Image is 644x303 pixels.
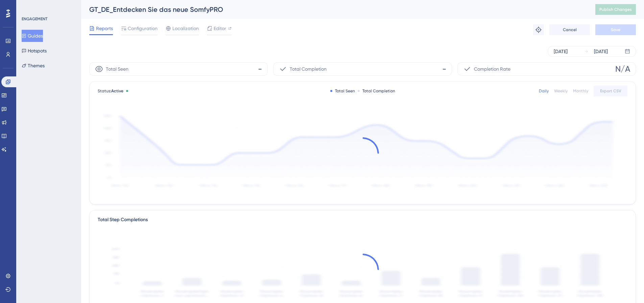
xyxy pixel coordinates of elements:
button: Guides [22,30,43,42]
span: N/A [615,64,630,74]
button: Hotspots [22,45,47,57]
button: Export CSV [594,86,627,96]
span: Completion Rate [474,65,510,73]
div: GT_DE_Entdecken Sie das neue SomfyPRO [89,5,578,14]
span: Configuration [128,24,158,32]
span: Reports [96,24,113,32]
span: Localization [172,24,199,32]
div: [DATE] [594,47,608,55]
span: - [258,64,262,74]
button: Themes [22,60,45,72]
span: Total Completion [290,65,327,73]
div: Daily [539,88,549,94]
span: Total Seen [106,65,128,73]
div: [DATE] [554,47,568,55]
div: ENGAGEMENT [22,16,47,22]
div: Total Completion [358,88,395,94]
span: Active [111,89,123,93]
button: Save [595,24,636,35]
span: Status: [98,88,123,94]
div: Weekly [554,88,568,94]
span: Editor [214,24,226,32]
button: Cancel [549,24,590,35]
span: Cancel [563,27,577,32]
div: Total Step Completions [98,216,148,224]
button: Publish Changes [595,4,636,15]
span: - [442,64,446,74]
div: Total Seen [330,88,355,94]
span: Save [611,27,620,32]
span: Publish Changes [599,7,632,12]
div: Monthly [573,88,588,94]
span: Export CSV [600,88,621,94]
